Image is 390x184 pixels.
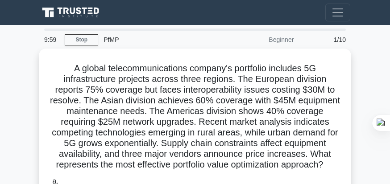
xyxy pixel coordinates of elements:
[299,31,351,49] div: 1/10
[65,34,98,45] a: Stop
[39,31,65,49] div: 9:59
[221,31,299,49] div: Beginner
[50,63,340,171] h5: A global telecommunications company's portfolio includes 5G infrastructure projects across three ...
[98,31,221,49] div: PfMP
[325,4,350,21] button: Toggle navigation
